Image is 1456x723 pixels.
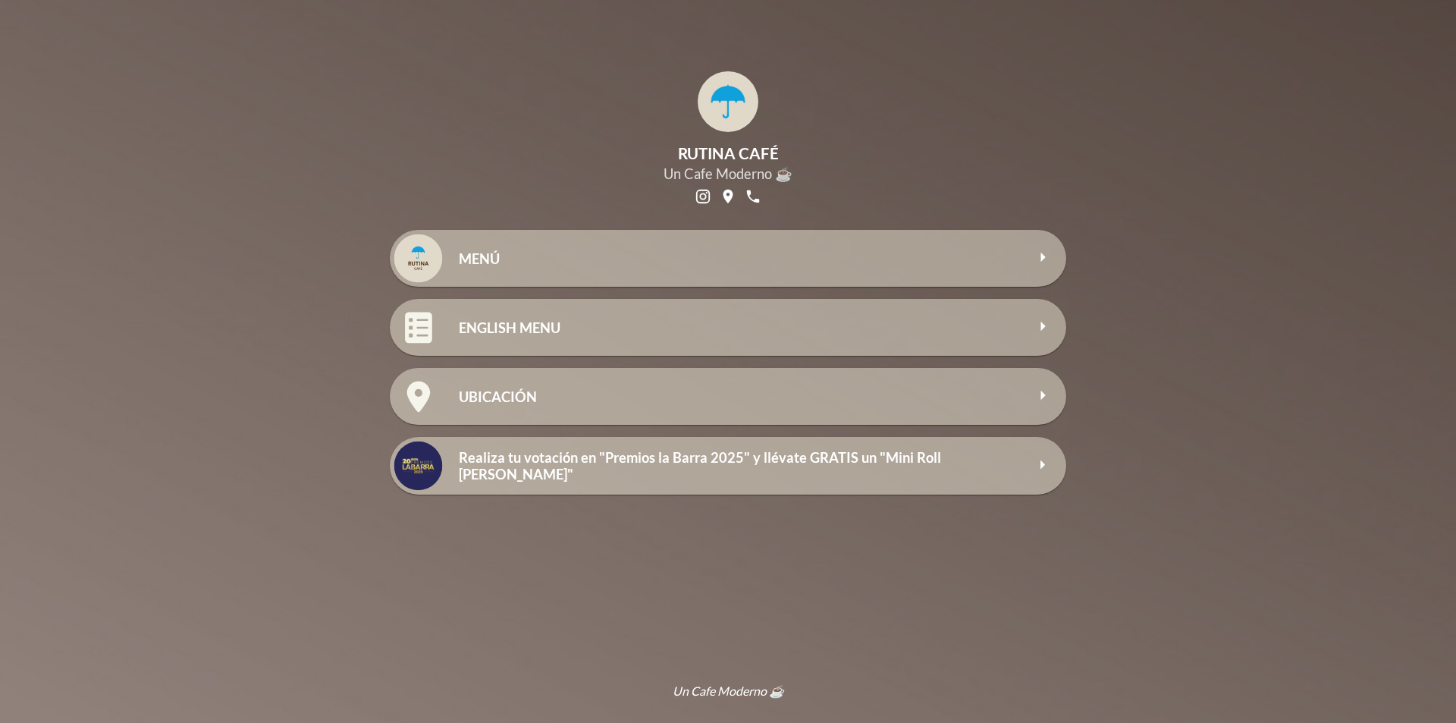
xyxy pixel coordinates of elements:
[459,319,1025,336] h2: ENGLISH MENU
[459,250,1025,267] h2: MENÚ
[717,186,739,207] a: social-link-GOOGLE_LOCATION
[372,684,1084,699] p: Un Cafe Moderno ☕️
[742,186,764,207] a: social-link-PHONE
[664,144,792,162] h1: RUTINA CAFÉ
[692,186,714,207] a: social-link-INSTAGRAM
[664,165,792,183] p: Un Cafe Moderno ☕
[459,449,1025,483] h2: Realiza tu votación en "Premios la Barra 2025" y llévate GRATIS un "Mini Roll [PERSON_NAME]"
[459,388,1025,405] h2: UBICACIÓN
